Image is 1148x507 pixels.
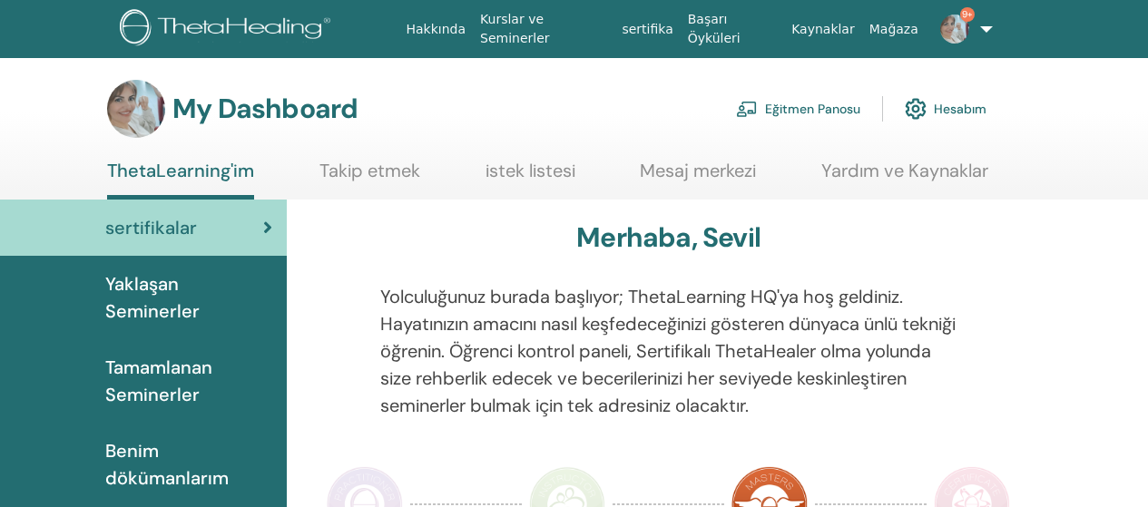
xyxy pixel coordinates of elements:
h3: Merhaba, Sevil [576,221,760,254]
a: sertifika [614,13,680,46]
a: Kurslar ve Seminerler [473,3,614,55]
span: Benim dökümanlarım [105,437,272,492]
img: chalkboard-teacher.svg [736,101,758,117]
img: logo.png [120,9,337,50]
a: Takip etmek [319,160,420,195]
img: default.jpg [940,15,969,44]
a: Hakkında [398,13,473,46]
h3: My Dashboard [172,93,358,125]
span: sertifikalar [105,214,197,241]
a: Mağaza [862,13,926,46]
span: Yaklaşan Seminerler [105,270,272,325]
a: Hesabım [905,89,986,129]
a: Kaynaklar [784,13,862,46]
a: Eğitmen Panosu [736,89,860,129]
a: ThetaLearning'im [107,160,254,200]
a: Başarı Öyküleri [681,3,784,55]
img: cog.svg [905,93,927,124]
a: Mesaj merkezi [640,160,756,195]
span: 9+ [960,7,975,22]
a: istek listesi [486,160,575,195]
p: Yolculuğunuz burada başlıyor; ThetaLearning HQ'ya hoş geldiniz. Hayatınızın amacını nasıl keşfede... [380,283,957,419]
a: Yardım ve Kaynaklar [821,160,988,195]
span: Tamamlanan Seminerler [105,354,272,408]
img: default.jpg [107,80,165,138]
